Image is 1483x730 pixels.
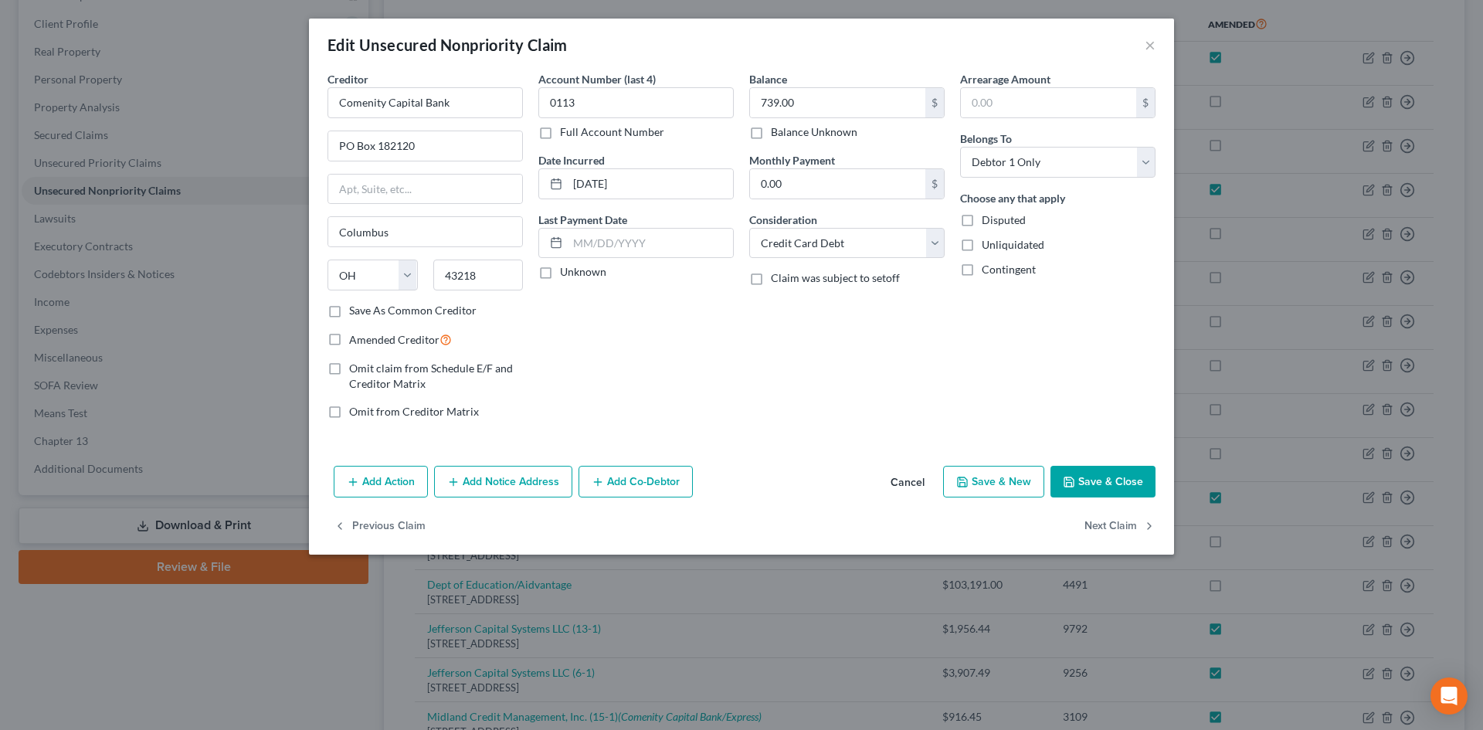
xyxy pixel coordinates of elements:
[960,71,1050,87] label: Arrearage Amount
[327,73,368,86] span: Creditor
[328,131,522,161] input: Enter address...
[433,260,524,290] input: Enter zip...
[878,467,937,498] button: Cancel
[334,466,428,498] button: Add Action
[982,213,1026,226] span: Disputed
[1430,677,1468,715] div: Open Intercom Messenger
[538,152,605,168] label: Date Incurred
[349,333,439,346] span: Amended Creditor
[328,175,522,204] input: Apt, Suite, etc...
[327,34,568,56] div: Edit Unsecured Nonpriority Claim
[925,169,944,199] div: $
[568,169,733,199] input: MM/DD/YYYY
[579,466,693,498] button: Add Co-Debtor
[1136,88,1155,117] div: $
[560,124,664,140] label: Full Account Number
[349,303,477,318] label: Save As Common Creditor
[960,132,1012,145] span: Belongs To
[750,169,925,199] input: 0.00
[982,263,1036,276] span: Contingent
[568,229,733,258] input: MM/DD/YYYY
[334,510,426,542] button: Previous Claim
[749,71,787,87] label: Balance
[538,212,627,228] label: Last Payment Date
[982,238,1044,251] span: Unliquidated
[960,190,1065,206] label: Choose any that apply
[750,88,925,117] input: 0.00
[538,87,734,118] input: XXXX
[560,264,606,280] label: Unknown
[349,362,513,390] span: Omit claim from Schedule E/F and Creditor Matrix
[749,152,835,168] label: Monthly Payment
[771,124,857,140] label: Balance Unknown
[749,212,817,228] label: Consideration
[1050,466,1156,498] button: Save & Close
[327,87,523,118] input: Search creditor by name...
[1084,510,1156,542] button: Next Claim
[349,405,479,418] span: Omit from Creditor Matrix
[943,466,1044,498] button: Save & New
[538,71,656,87] label: Account Number (last 4)
[771,271,900,284] span: Claim was subject to setoff
[434,466,572,498] button: Add Notice Address
[328,217,522,246] input: Enter city...
[961,88,1136,117] input: 0.00
[925,88,944,117] div: $
[1145,36,1156,54] button: ×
